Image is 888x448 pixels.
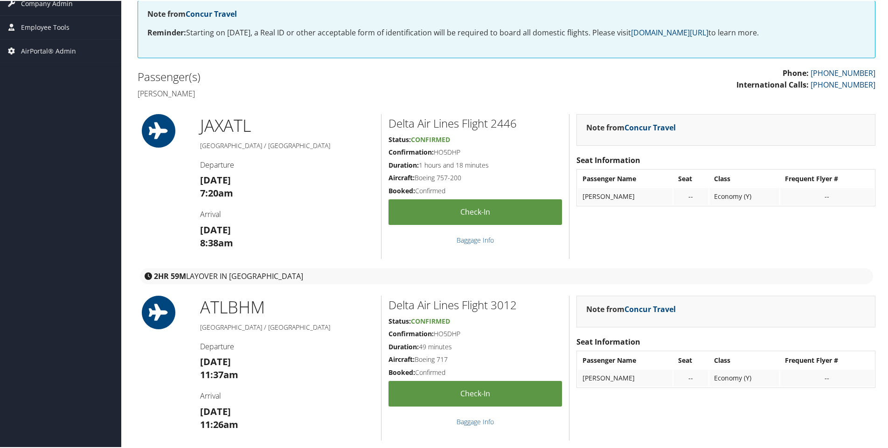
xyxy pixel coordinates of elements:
[200,367,238,380] strong: 11:37am
[578,351,673,368] th: Passenger Name
[785,373,869,381] div: --
[624,303,676,313] a: Concur Travel
[138,68,499,84] h2: Passenger(s)
[709,369,779,386] td: Economy (Y)
[576,336,640,346] strong: Seat Information
[388,316,411,325] strong: Status:
[388,341,562,351] h5: 49 minutes
[388,147,434,156] strong: Confirmation:
[388,341,419,350] strong: Duration:
[147,8,237,18] strong: Note from
[576,154,640,164] strong: Seat Information
[388,198,562,224] a: Check-in
[578,187,673,204] td: [PERSON_NAME]
[200,173,231,185] strong: [DATE]
[200,186,233,198] strong: 7:20am
[709,170,779,186] th: Class
[586,303,676,313] strong: Note from
[186,8,237,18] a: Concur Travel
[388,380,562,406] a: Check-in
[678,373,704,381] div: --
[411,316,450,325] span: Confirmed
[21,15,69,38] span: Employee Tools
[709,351,779,368] th: Class
[200,113,374,136] h1: JAX ATL
[388,172,415,181] strong: Aircraft:
[678,191,704,200] div: --
[200,140,374,149] h5: [GEOGRAPHIC_DATA] / [GEOGRAPHIC_DATA]
[388,160,419,169] strong: Duration:
[457,416,494,425] a: Baggage Info
[388,328,562,338] h5: HO5DHP
[200,417,238,430] strong: 11:26am
[154,270,186,280] strong: 2HR 59M
[200,159,374,169] h4: Departure
[785,191,869,200] div: --
[780,170,874,186] th: Frequent Flyer #
[388,354,562,363] h5: Boeing 717
[673,170,708,186] th: Seat
[147,26,866,38] p: Starting on [DATE], a Real ID or other acceptable form of identification will be required to boar...
[411,134,450,143] span: Confirmed
[388,367,415,376] strong: Booked:
[388,367,562,376] h5: Confirmed
[138,88,499,98] h4: [PERSON_NAME]
[457,235,494,244] a: Baggage Info
[811,67,875,77] a: [PHONE_NUMBER]
[578,170,673,186] th: Passenger Name
[200,208,374,218] h4: Arrival
[388,134,411,143] strong: Status:
[388,172,562,182] h5: Boeing 757-200
[140,267,873,283] div: layover in [GEOGRAPHIC_DATA]
[388,185,415,194] strong: Booked:
[709,187,779,204] td: Economy (Y)
[388,115,562,130] h2: Delta Air Lines Flight 2446
[200,295,374,318] h1: ATL BHM
[147,27,186,37] strong: Reminder:
[388,354,415,363] strong: Aircraft:
[673,351,708,368] th: Seat
[780,351,874,368] th: Frequent Flyer #
[200,322,374,331] h5: [GEOGRAPHIC_DATA] / [GEOGRAPHIC_DATA]
[21,39,76,62] span: AirPortal® Admin
[200,340,374,351] h4: Departure
[388,296,562,312] h2: Delta Air Lines Flight 3012
[200,404,231,417] strong: [DATE]
[200,354,231,367] strong: [DATE]
[811,79,875,89] a: [PHONE_NUMBER]
[200,236,233,248] strong: 8:38am
[388,185,562,195] h5: Confirmed
[388,328,434,337] strong: Confirmation:
[388,160,562,169] h5: 1 hours and 18 minutes
[578,369,673,386] td: [PERSON_NAME]
[388,147,562,156] h5: HO5DHP
[586,122,676,132] strong: Note from
[631,27,708,37] a: [DOMAIN_NAME][URL]
[736,79,809,89] strong: International Calls:
[783,67,809,77] strong: Phone:
[200,390,374,400] h4: Arrival
[200,223,231,235] strong: [DATE]
[624,122,676,132] a: Concur Travel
